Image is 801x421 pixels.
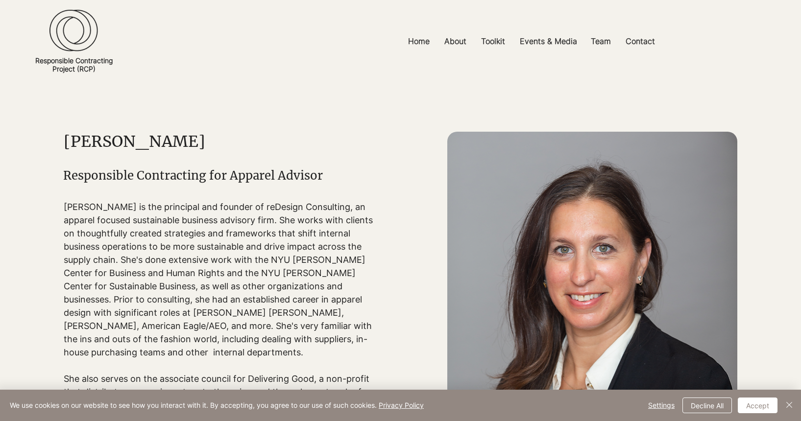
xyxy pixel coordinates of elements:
p: She also serves on the associate council for Delivering Good, a non-profit that distributes exces... [64,372,374,412]
a: Responsible ContractingProject (RCP) [35,56,113,73]
a: Team [583,30,618,52]
h1: [PERSON_NAME] [64,132,374,151]
a: Privacy Policy [379,401,424,409]
p: Events & Media [515,30,582,52]
p: About [439,30,471,52]
p: Toolkit [476,30,510,52]
a: Contact [618,30,662,52]
a: Home [401,30,437,52]
button: Accept [738,398,777,413]
span: We use cookies on our website to see how you interact with it. By accepting, you agree to our use... [10,401,424,410]
img: Close [783,399,795,411]
span: Settings [648,398,675,413]
p: Team [586,30,616,52]
a: About [437,30,474,52]
nav: Site [283,30,780,52]
p: Contact [621,30,660,52]
a: Events & Media [512,30,583,52]
a: Toolkit [474,30,512,52]
button: Close [783,398,795,413]
p: [PERSON_NAME] is the principal and founder of reDesign Consulting, an apparel focused sustainable... [64,200,374,359]
h1: Responsible Contracting for Apparel Advisor [63,168,373,183]
button: Decline All [682,398,732,413]
p: Home [403,30,435,52]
